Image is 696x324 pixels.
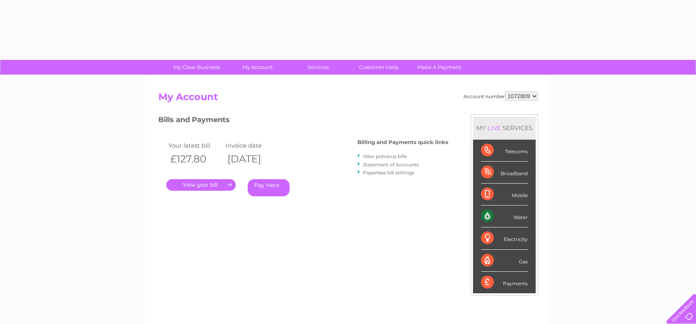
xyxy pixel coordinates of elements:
div: Gas [481,250,528,272]
a: My Clear Business [164,60,230,75]
div: MY SERVICES [473,117,536,139]
a: Paperless bill settings [363,170,414,176]
a: Statement of Accounts [363,162,419,168]
a: Make A Payment [406,60,472,75]
a: View previous bills [363,153,407,159]
div: Electricity [481,227,528,249]
a: My Account [225,60,290,75]
h2: My Account [158,91,538,107]
div: Water [481,205,528,227]
a: Customer Help [346,60,412,75]
a: Services [285,60,351,75]
td: Invoice date [223,140,281,151]
div: Telecoms [481,140,528,162]
div: Broadband [481,162,528,184]
a: . [166,179,236,191]
a: Pay Here [248,179,290,196]
h3: Bills and Payments [158,114,448,128]
div: LIVE [486,124,503,132]
div: Payments [481,272,528,293]
div: Account number [463,91,538,101]
th: £127.80 [166,151,224,167]
h4: Billing and Payments quick links [357,139,448,145]
div: Mobile [481,184,528,205]
td: Your latest bill [166,140,224,151]
th: [DATE] [223,151,281,167]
